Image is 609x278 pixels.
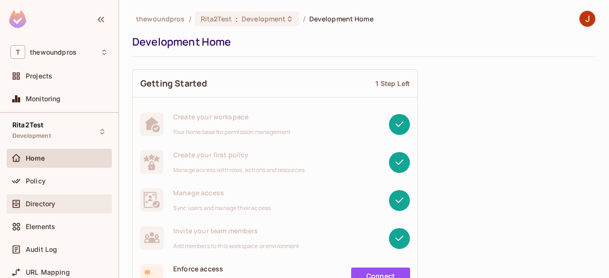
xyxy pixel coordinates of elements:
[189,14,191,23] li: /
[375,79,410,88] div: 1 Step Left
[132,35,591,49] div: Development Home
[9,10,26,28] img: SReyMgAAAABJRU5ErkJggg==
[30,48,77,56] span: Workspace: thewoundpros
[173,150,304,159] span: Create your first policy
[12,132,51,140] span: Development
[26,177,46,185] span: Policy
[201,14,232,23] span: Rita2Test
[26,246,57,253] span: Audit Log
[173,166,304,174] span: Manage access with roles, actions and resources
[173,226,300,235] span: Invite your team members
[26,154,45,162] span: Home
[26,268,70,276] span: URL Mapping
[580,11,595,27] img: Javier Amador
[242,14,285,23] span: Development
[173,204,271,212] span: Sync users and manage their access
[12,121,43,129] span: Rita2Test
[26,95,61,103] span: Monitoring
[26,72,52,80] span: Projects
[10,45,25,59] span: T
[173,242,300,250] span: Add members to this workspace or environment
[136,14,185,23] span: the active workspace
[173,188,271,197] span: Manage access
[235,15,238,23] span: :
[309,14,373,23] span: Development Home
[303,14,305,23] li: /
[26,223,55,230] span: Elements
[173,112,291,121] span: Create your workspace
[173,264,301,273] span: Enforce access
[140,77,207,89] span: Getting Started
[26,200,55,208] span: Directory
[173,128,291,136] span: Your home base for permission management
